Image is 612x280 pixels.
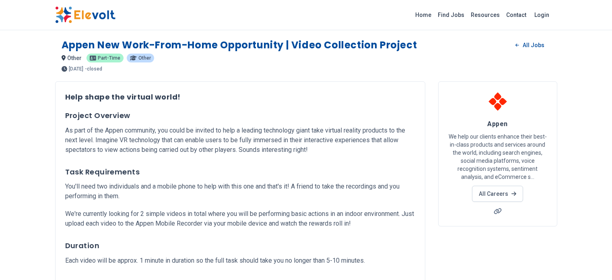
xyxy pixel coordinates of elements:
[503,8,530,21] a: Contact
[65,110,415,121] h3: Project Overview
[509,39,550,51] a: All Jobs
[67,55,82,61] span: other
[472,186,523,202] a: All Careers
[488,91,508,112] img: Appen
[138,56,151,60] span: other
[530,7,554,23] a: Login
[65,240,415,251] h3: Duration
[412,8,435,21] a: Home
[448,133,547,181] p: We help our clients enhance their best-in-class products and services around the world, including...
[487,120,507,128] span: Appen
[69,66,83,71] span: [DATE]
[65,126,415,155] p: As part of the Appen community, you could be invited to help a leading technology giant take virt...
[65,91,415,103] h2: Help shape the virtual world!
[85,66,102,71] p: - closed
[55,6,115,23] img: Elevolt
[65,182,415,201] p: You'll need two individuals and a mobile phone to help with this one and that's it! A friend to t...
[65,256,415,265] p: Each video will be approx. 1 minute in duration so the full task should take you no longer than 5...
[65,166,415,178] h3: Task Requirements
[98,56,120,60] span: part-time
[468,8,503,21] a: Resources
[65,209,415,228] p: We're currently looking for 2 simple videos in total where you will be performing basic actions i...
[435,8,468,21] a: Find Jobs
[62,39,417,52] h1: Appen New Work-From-Home Opportunity | Video Collection Project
